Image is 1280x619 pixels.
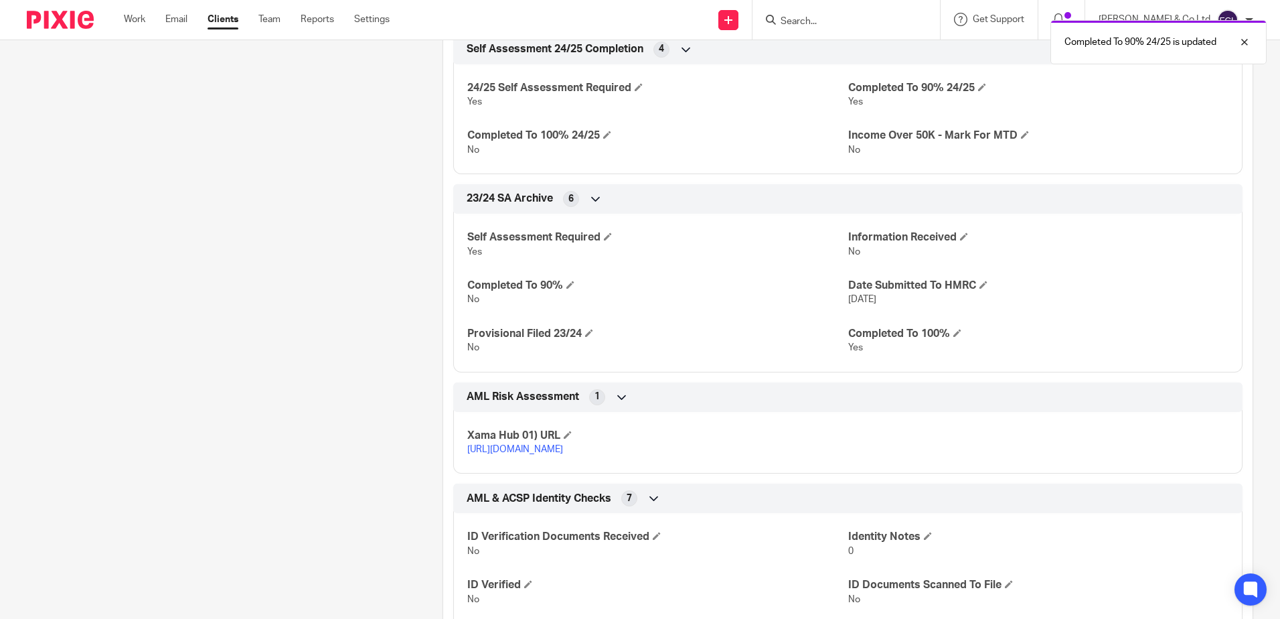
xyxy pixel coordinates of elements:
[467,530,848,544] h4: ID Verification Documents Received
[467,595,479,604] span: No
[354,13,390,26] a: Settings
[467,97,482,107] span: Yes
[848,145,860,155] span: No
[467,547,479,556] span: No
[301,13,334,26] a: Reports
[467,327,848,341] h4: Provisional Filed 23/24
[467,129,848,143] h4: Completed To 100% 24/25
[467,247,482,257] span: Yes
[848,595,860,604] span: No
[467,343,479,352] span: No
[848,578,1228,592] h4: ID Documents Scanned To File
[848,81,1228,95] h4: Completed To 90% 24/25
[467,445,563,454] a: [URL][DOMAIN_NAME]
[467,230,848,245] h4: Self Assessment Required
[848,230,1228,245] h4: Information Received
[467,295,479,304] span: No
[594,390,600,403] span: 1
[848,129,1228,143] h4: Income Over 50K - Mark For MTD
[124,13,145,26] a: Work
[848,247,860,257] span: No
[848,343,863,352] span: Yes
[467,429,848,443] h4: Xama Hub 01) URL
[848,530,1228,544] h4: Identity Notes
[848,295,876,304] span: [DATE]
[467,279,848,293] h4: Completed To 90%
[467,42,643,56] span: Self Assessment 24/25 Completion
[208,13,238,26] a: Clients
[467,145,479,155] span: No
[27,11,94,29] img: Pixie
[165,13,187,26] a: Email
[1217,9,1238,31] img: svg%3E
[627,492,632,505] span: 7
[467,578,848,592] h4: ID Verified
[467,192,553,206] span: 23/24 SA Archive
[258,13,281,26] a: Team
[848,327,1228,341] h4: Completed To 100%
[848,547,854,556] span: 0
[1064,36,1216,49] p: Completed To 90% 24/25 is updated
[848,279,1228,293] h4: Date Submitted To HMRC
[467,81,848,95] h4: 24/25 Self Assessment Required
[568,192,574,206] span: 6
[848,97,863,107] span: Yes
[467,492,611,506] span: AML & ACSP Identity Checks
[467,390,579,404] span: AML Risk Assessment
